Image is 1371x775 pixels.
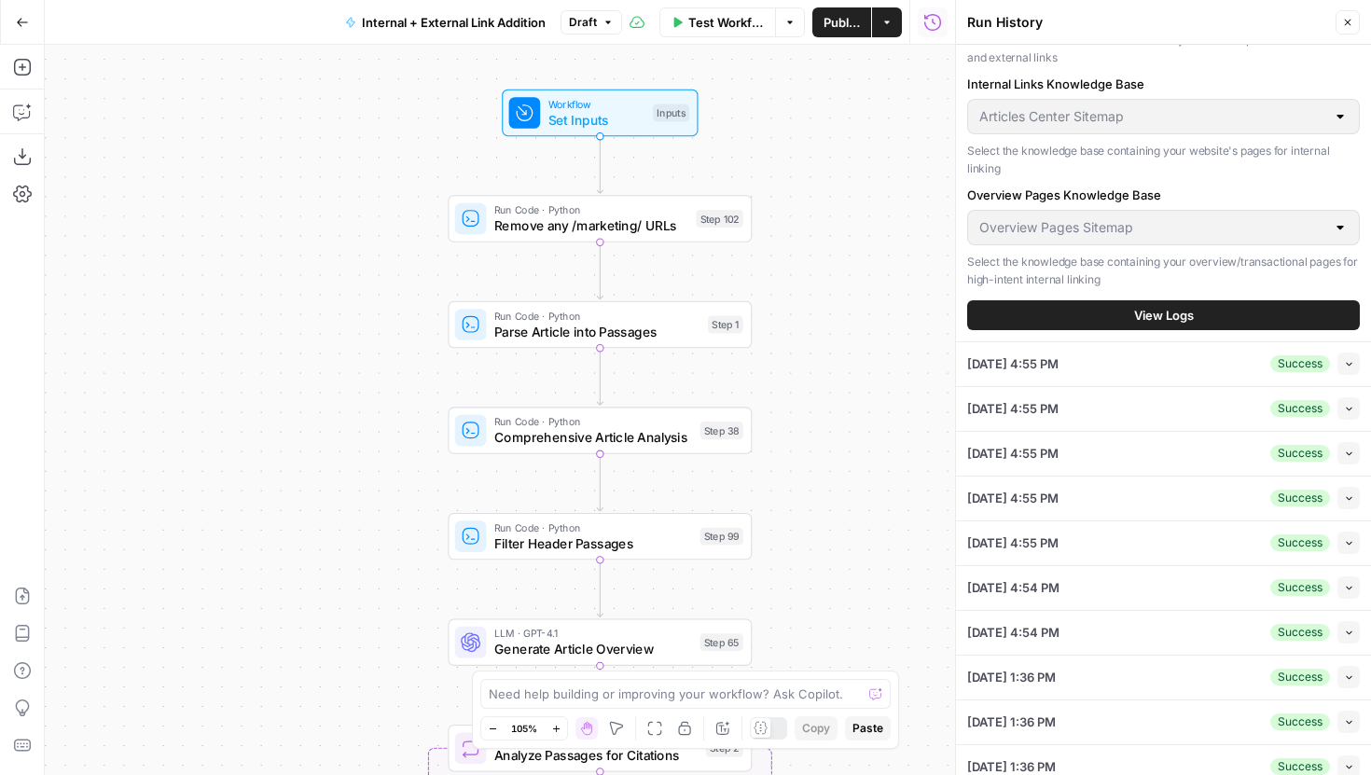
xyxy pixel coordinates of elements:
span: [DATE] 1:36 PM [967,668,1056,686]
div: Step 38 [700,422,743,439]
div: Step 99 [700,528,743,546]
span: [DATE] 4:55 PM [967,354,1059,373]
div: Step 1 [708,316,743,334]
span: Comprehensive Article Analysis [494,427,692,447]
span: LLM · GPT-4.1 [494,626,692,642]
span: Parse Article into Passages [494,322,700,341]
span: [DATE] 4:54 PM [967,623,1059,642]
label: Internal Links Knowledge Base [967,75,1360,93]
span: Filter Header Passages [494,533,692,553]
span: Paste [852,720,883,737]
span: Set Inputs [548,110,645,130]
button: Copy [795,716,838,740]
div: WorkflowSet InputsInputs [448,90,752,136]
g: Edge from step_1 to step_38 [597,348,602,405]
label: Overview Pages Knowledge Base [967,186,1360,204]
button: Paste [845,716,891,740]
span: View Logs [1134,306,1194,325]
span: [DATE] 4:55 PM [967,444,1059,463]
div: Step 102 [696,210,742,228]
span: Internal + External Link Addition [362,13,546,32]
span: [DATE] 4:55 PM [967,533,1059,552]
span: Remove any /marketing/ URLs [494,215,688,235]
input: Articles Center Sitemap [979,107,1325,126]
span: 105% [511,721,537,736]
div: Success [1270,534,1330,551]
p: Paste the full HTML content of the article you want to optimize with internal and external links [967,31,1360,67]
span: Test Workflow [688,13,764,32]
div: Success [1270,713,1330,730]
div: Run Code · PythonParse Article into PassagesStep 1 [448,301,752,348]
span: Run Code · Python [494,202,688,218]
div: Inputs [653,104,689,121]
span: [DATE] 1:36 PM [967,713,1056,731]
button: View Logs [967,300,1360,330]
span: Generate Article Overview [494,640,692,659]
input: Overview Pages Sitemap [979,218,1325,237]
button: Internal + External Link Addition [334,7,557,37]
g: Edge from step_99 to step_65 [597,560,602,616]
g: Edge from step_102 to step_1 [597,242,602,299]
g: Edge from step_38 to step_99 [597,454,602,511]
div: Success [1270,579,1330,596]
span: Draft [569,14,597,31]
span: Workflow [548,96,645,112]
div: IterationAnalyze Passages for CitationsStep 2 [448,725,752,771]
g: Edge from start to step_102 [597,136,602,193]
div: Run Code · PythonFilter Header PassagesStep 99 [448,513,752,560]
span: Analyze Passages for Citations [494,745,699,765]
p: Select the knowledge base containing your website's pages for internal linking [967,142,1360,178]
div: Run Code · PythonComprehensive Article AnalysisStep 38 [448,407,752,453]
button: Publish [812,7,871,37]
span: Run Code · Python [494,519,692,535]
p: Select the knowledge base containing your overview/transactional pages for high-intent internal l... [967,253,1360,289]
div: Step 65 [700,633,743,651]
span: [DATE] 4:55 PM [967,489,1059,507]
div: LLM · GPT-4.1Generate Article OverviewStep 65 [448,618,752,665]
span: [DATE] 4:55 PM [967,399,1059,418]
span: [DATE] 4:54 PM [967,578,1059,597]
div: Success [1270,624,1330,641]
div: Success [1270,400,1330,417]
span: Copy [802,720,830,737]
button: Test Workflow [659,7,775,37]
div: Run Code · PythonRemove any /marketing/ URLsStep 102 [448,195,752,242]
span: Publish [824,13,860,32]
div: Success [1270,669,1330,685]
div: Success [1270,490,1330,506]
button: Draft [561,10,622,35]
div: Success [1270,758,1330,775]
div: Step 2 [706,740,743,757]
div: Success [1270,355,1330,372]
div: Success [1270,445,1330,462]
span: Run Code · Python [494,308,700,324]
span: Run Code · Python [494,414,692,430]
